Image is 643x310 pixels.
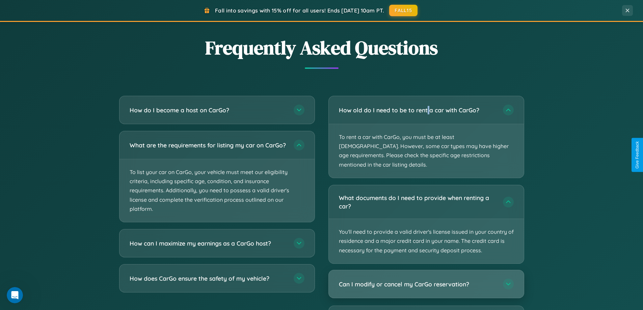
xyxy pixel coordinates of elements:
button: FALL15 [389,5,418,16]
div: Give Feedback [635,141,640,169]
h3: What are the requirements for listing my car on CarGo? [130,141,287,149]
p: To list your car on CarGo, your vehicle must meet our eligibility criteria, including specific ag... [119,159,315,222]
h3: Can I modify or cancel my CarGo reservation? [339,280,496,288]
p: You'll need to provide a valid driver's license issued in your country of residence and a major c... [329,219,524,263]
h3: What documents do I need to provide when renting a car? [339,194,496,210]
iframe: Intercom live chat [7,287,23,303]
h3: How can I maximize my earnings as a CarGo host? [130,239,287,248]
p: To rent a car with CarGo, you must be at least [DEMOGRAPHIC_DATA]. However, some car types may ha... [329,124,524,178]
h3: How do I become a host on CarGo? [130,106,287,114]
h2: Frequently Asked Questions [119,35,524,61]
h3: How old do I need to be to rent a car with CarGo? [339,106,496,114]
span: Fall into savings with 15% off for all users! Ends [DATE] 10am PT. [215,7,384,14]
h3: How does CarGo ensure the safety of my vehicle? [130,274,287,283]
